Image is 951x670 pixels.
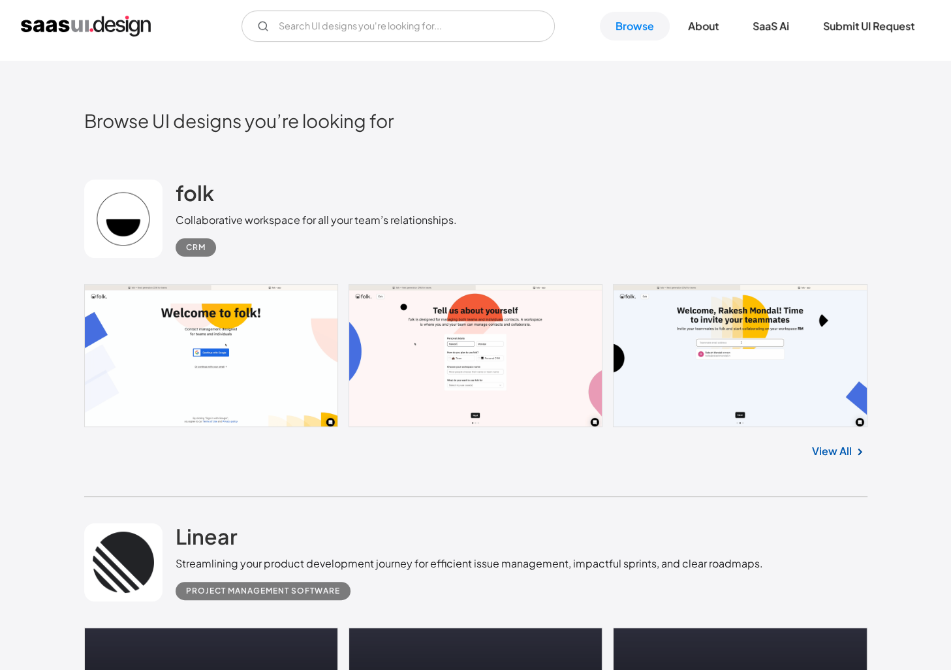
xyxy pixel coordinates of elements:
form: Email Form [242,10,555,42]
div: Collaborative workspace for all your team’s relationships. [176,212,457,228]
div: Streamlining your product development journey for efficient issue management, impactful sprints, ... [176,556,763,571]
input: Search UI designs you're looking for... [242,10,555,42]
a: SaaS Ai [737,12,805,40]
div: Project Management Software [186,583,340,599]
div: CRM [186,240,206,255]
a: Linear [176,523,238,556]
h2: Browse UI designs you’re looking for [84,109,867,132]
a: About [672,12,734,40]
a: Submit UI Request [807,12,930,40]
a: folk [176,180,214,212]
h2: Linear [176,523,238,549]
a: home [21,16,151,37]
a: View All [812,443,852,459]
h2: folk [176,180,214,206]
a: Browse [600,12,670,40]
